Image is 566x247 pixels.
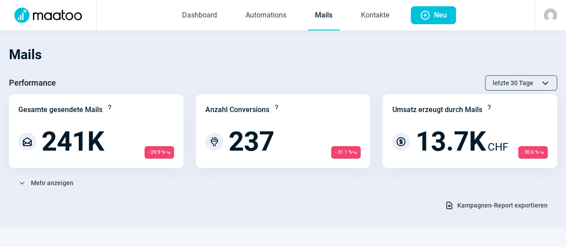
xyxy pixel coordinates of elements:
button: Neu [411,6,456,24]
h1: Mails [9,39,557,70]
span: CHF [487,139,508,155]
div: Gesamte gesendete Mails [18,104,102,115]
span: Kampagnen-Report exportieren [457,198,548,212]
a: Mails [308,1,340,30]
button: Mehr anzeigen [9,175,83,191]
span: - 31.1 % [331,146,361,159]
img: Logo [9,8,87,23]
h3: Performance [9,76,56,90]
button: Kampagnen-Report exportieren [435,198,557,213]
span: Mehr anzeigen [31,176,73,190]
a: Automations [238,1,294,30]
span: 241K [42,128,104,155]
a: Kontakte [354,1,396,30]
img: avatar [544,9,557,22]
div: Anzahl Conversions [205,104,269,115]
div: Umsatz erzeugt durch Mails [392,104,482,115]
span: letzte 30 Tage [493,76,533,90]
span: Neu [434,6,447,24]
a: Dashboard [175,1,224,30]
span: 13.7K [415,128,485,155]
span: 237 [229,128,274,155]
span: - 30.6 % [518,146,548,159]
span: - 29.9 % [145,146,174,159]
